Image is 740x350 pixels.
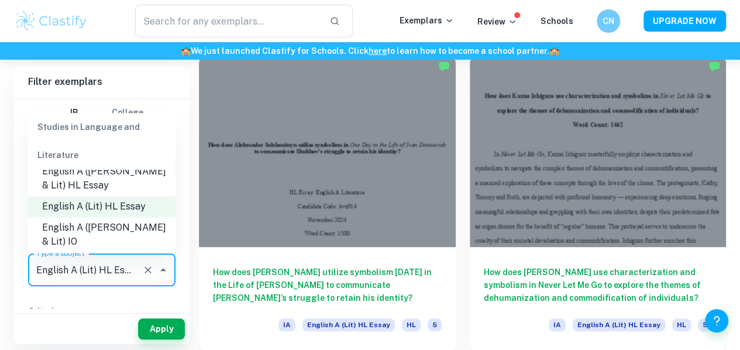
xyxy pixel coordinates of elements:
h6: How does [PERSON_NAME] use characterization and symbolism in Never Let Me Go to explore the theme... [484,266,713,304]
span: 🏫 [549,46,559,56]
a: Schools [541,16,573,26]
li: English A (Lit) IO [28,252,175,273]
img: Clastify logo [14,9,88,33]
button: Help and Feedback [705,309,728,332]
h6: How does [PERSON_NAME] utilize symbolism [DATE] in the Life of [PERSON_NAME] to communicate [PERS... [213,266,442,304]
img: Marked [438,60,450,72]
span: 🏫 [181,46,191,56]
span: English A (Lit) HL Essay [573,318,665,331]
button: UPGRADE NOW [643,11,726,32]
span: 5 [428,318,442,331]
a: here [369,46,387,56]
div: Studies in Language and Literature [28,113,175,169]
button: CN [597,9,620,33]
span: IA [549,318,566,331]
h6: Filter exemplars [14,66,190,98]
li: English A ([PERSON_NAME] & Lit) IO [28,217,175,252]
input: Search for any exemplars... [135,5,320,37]
span: HL [672,318,691,331]
span: 5 [698,318,712,331]
img: Marked [708,60,720,72]
h6: Criteria [28,305,175,318]
span: HL [402,318,421,331]
li: English A (Lit) HL Essay [28,196,175,217]
p: Exemplars [400,14,454,27]
label: Type a subject [36,248,85,258]
button: Clear [140,262,156,278]
button: College [112,99,143,127]
button: IB [60,99,88,127]
h6: CN [602,15,615,28]
h6: We just launched Clastify for Schools. Click to learn how to become a school partner. [2,44,738,57]
p: Review [477,15,517,28]
button: Close [155,262,171,278]
span: IA [278,318,295,331]
div: Filter type choice [60,99,143,127]
span: English A (Lit) HL Essay [302,318,395,331]
li: English A ([PERSON_NAME] & Lit) HL Essay [28,161,175,196]
button: Apply [138,318,185,339]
